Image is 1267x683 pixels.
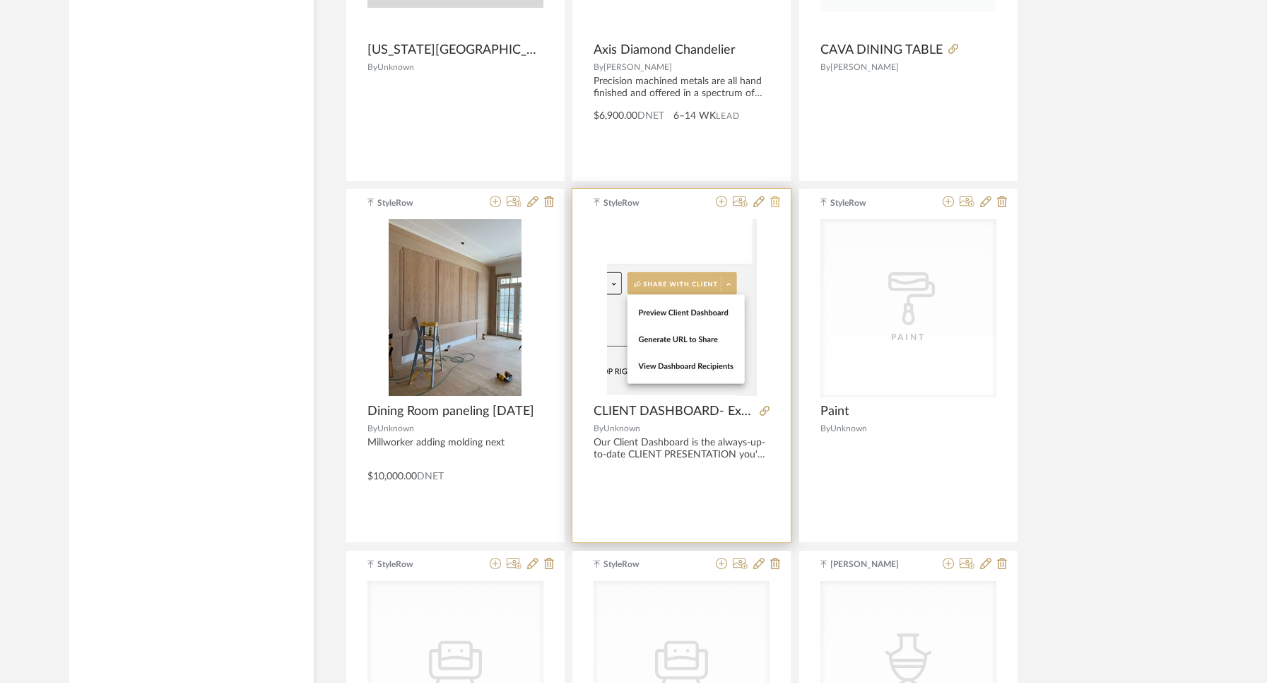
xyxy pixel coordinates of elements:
[367,404,534,419] span: Dining Room paneling [DATE]
[594,42,736,58] span: Axis Diamond Chandelier
[594,63,603,71] span: By
[367,437,543,461] div: Millworker adding molding next
[389,219,521,396] img: Dining Room paneling Sept. '19
[417,472,444,481] span: DNET
[594,424,603,433] span: By
[637,111,664,121] span: DNET
[367,424,377,433] span: By
[716,111,740,121] span: Lead
[377,558,466,571] span: StyleRow
[820,63,830,71] span: By
[377,424,414,433] span: Unknown
[603,197,693,209] span: StyleRow
[367,42,538,58] span: [US_STATE][GEOGRAPHIC_DATA]
[603,558,693,571] span: StyleRow
[603,424,640,433] span: Unknown
[830,63,899,71] span: [PERSON_NAME]
[594,76,770,100] div: Precision machined metals are all hand finished and offered in a spectrum of standard or semi-pre...
[377,63,414,71] span: Unknown
[673,109,716,124] span: 6–14 WK
[594,437,770,461] div: Our Client Dashboard is the always-up-to-date CLIENT PRESENTATION you've always wanted. Stop emai...
[377,197,466,209] span: StyleRow
[830,424,867,433] span: Unknown
[820,42,943,58] span: CAVA DINING TABLE
[820,404,849,419] span: Paint
[830,197,919,209] span: StyleRow
[830,558,919,571] span: [PERSON_NAME]
[837,330,979,344] div: Paint
[607,219,757,396] img: CLIENT DASHBOARD- Explore- click gold link!
[603,63,672,71] span: [PERSON_NAME]
[594,111,637,121] span: $6,900.00
[367,472,417,481] span: $10,000.00
[820,424,830,433] span: By
[594,404,754,419] span: CLIENT DASHBOARD- Explore- click gold link!
[367,63,377,71] span: By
